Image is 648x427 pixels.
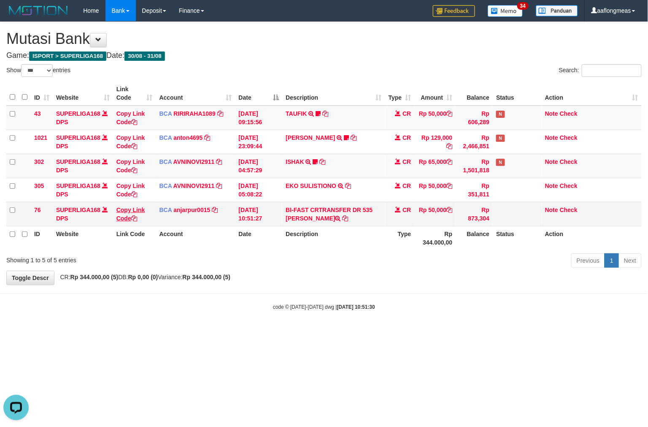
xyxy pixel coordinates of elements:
[618,253,642,268] a: Next
[34,158,44,165] span: 302
[456,178,493,202] td: Rp 351,811
[235,202,283,226] td: [DATE] 10:51:27
[217,110,223,117] a: Copy RIRIRAHA1089 to clipboard
[560,110,578,117] a: Check
[282,226,385,250] th: Description
[173,207,210,213] a: anjarpur0015
[343,215,348,222] a: Copy BI-FAST CRTRANSFER DR 535 IRWAN NURDIANSYAH to clipboard
[3,3,29,29] button: Open LiveChat chat widget
[402,110,411,117] span: CR
[173,134,202,141] a: anton4695
[488,5,523,17] img: Button%20Memo.svg
[286,134,335,141] a: [PERSON_NAME]
[282,82,385,106] th: Description: activate to sort column ascending
[560,134,578,141] a: Check
[517,2,529,10] span: 34
[159,134,172,141] span: BCA
[116,158,145,174] a: Copy Link Code
[446,182,452,189] a: Copy Rp 50,000 to clipboard
[320,158,326,165] a: Copy ISHAK to clipboard
[493,226,542,250] th: Status
[560,182,578,189] a: Check
[159,207,172,213] span: BCA
[542,226,642,250] th: Action
[6,30,642,47] h1: Mutasi Bank
[173,182,215,189] a: AVNINOVI2911
[128,274,158,280] strong: Rp 0,00 (0)
[496,159,505,166] span: Has Note
[6,253,264,264] div: Showing 1 to 5 of 5 entries
[415,154,456,178] td: Rp 65,000
[560,207,578,213] a: Check
[156,82,235,106] th: Account: activate to sort column ascending
[113,82,156,106] th: Link Code: activate to sort column ascending
[433,5,475,17] img: Feedback.jpg
[456,130,493,154] td: Rp 2,466,851
[116,182,145,198] a: Copy Link Code
[456,82,493,106] th: Balance
[116,110,145,125] a: Copy Link Code
[446,158,452,165] a: Copy Rp 65,000 to clipboard
[415,226,456,250] th: Rp 344.000,00
[582,64,642,77] input: Search:
[156,226,235,250] th: Account
[70,274,119,280] strong: Rp 344.000,00 (5)
[496,111,505,118] span: Has Note
[29,52,106,61] span: ISPORT > SUPERLIGA168
[456,154,493,178] td: Rp 1,501,818
[173,158,215,165] a: AVNINOVI2911
[53,154,113,178] td: DPS
[385,82,415,106] th: Type: activate to sort column ascending
[56,134,100,141] a: SUPERLIGA168
[53,130,113,154] td: DPS
[446,207,452,213] a: Copy Rp 50,000 to clipboard
[116,207,145,222] a: Copy Link Code
[212,207,218,213] a: Copy anjarpur0015 to clipboard
[53,106,113,130] td: DPS
[235,106,283,130] td: [DATE] 09:15:56
[456,106,493,130] td: Rp 606,289
[286,158,304,165] a: ISHAK
[235,226,283,250] th: Date
[56,182,100,189] a: SUPERLIGA168
[6,4,70,17] img: MOTION_logo.png
[53,226,113,250] th: Website
[31,226,53,250] th: ID
[415,106,456,130] td: Rp 50,000
[34,134,47,141] span: 1021
[6,271,54,285] a: Toggle Descr
[34,207,41,213] span: 76
[53,178,113,202] td: DPS
[235,82,283,106] th: Date: activate to sort column descending
[496,135,505,142] span: Has Note
[34,182,44,189] span: 305
[456,226,493,250] th: Balance
[53,82,113,106] th: Website: activate to sort column ascending
[31,82,53,106] th: ID: activate to sort column ascending
[345,182,351,189] a: Copy EKO SULISTIONO to clipboard
[536,5,578,16] img: panduan.png
[204,134,210,141] a: Copy anton4695 to clipboard
[415,82,456,106] th: Amount: activate to sort column ascending
[124,52,165,61] span: 30/08 - 31/08
[545,134,558,141] a: Note
[159,182,172,189] span: BCA
[545,207,558,213] a: Note
[402,207,411,213] span: CR
[337,304,375,310] strong: [DATE] 10:51:30
[415,202,456,226] td: Rp 50,000
[456,202,493,226] td: Rp 873,304
[235,130,283,154] td: [DATE] 23:09:44
[6,52,642,60] h4: Game: Date:
[235,154,283,178] td: [DATE] 04:57:29
[559,64,642,77] label: Search:
[402,182,411,189] span: CR
[21,64,53,77] select: Showentries
[415,178,456,202] td: Rp 50,000
[159,110,172,117] span: BCA
[113,226,156,250] th: Link Code
[351,134,356,141] a: Copy SRI BASUKI to clipboard
[56,158,100,165] a: SUPERLIGA168
[53,202,113,226] td: DPS
[216,182,222,189] a: Copy AVNINOVI2911 to clipboard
